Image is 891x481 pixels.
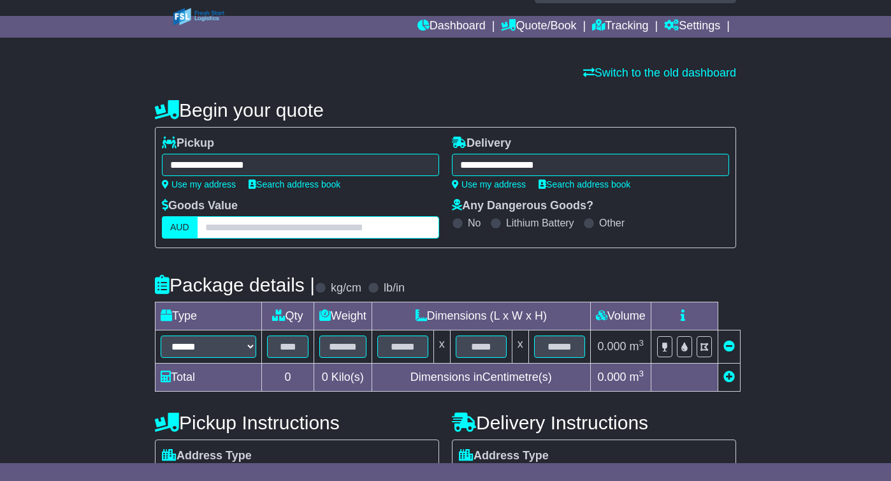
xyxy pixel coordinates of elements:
a: Switch to the old dashboard [583,66,736,79]
td: Dimensions (L x W x H) [372,302,590,330]
label: Other [599,217,625,229]
a: Search address book [249,179,340,189]
span: 0.000 [597,371,626,383]
span: 0 [322,371,328,383]
a: Tracking [592,16,648,38]
h4: Package details | [155,274,315,295]
label: AUD [162,216,198,239]
a: Use my address [452,179,526,189]
a: Settings [664,16,720,38]
label: No [468,217,481,229]
label: lb/in [384,281,405,295]
h4: Delivery Instructions [452,412,736,433]
label: Address Type [162,449,252,463]
td: Kilo(s) [314,364,372,392]
h4: Begin your quote [155,100,736,121]
td: Volume [590,302,651,330]
label: Lithium Battery [506,217,574,229]
span: 0.000 [597,340,626,353]
td: 0 [262,364,314,392]
a: Remove this item [723,340,735,353]
td: Total [156,364,262,392]
label: Goods Value [162,199,238,213]
a: Dashboard [417,16,486,38]
span: m [630,371,644,383]
td: x [433,330,450,364]
a: Add new item [723,371,735,383]
sup: 3 [639,338,644,348]
td: Weight [314,302,372,330]
h4: Pickup Instructions [155,412,439,433]
td: Dimensions in Centimetre(s) [372,364,590,392]
a: Quote/Book [501,16,576,38]
label: kg/cm [331,281,361,295]
label: Delivery [452,137,511,151]
label: Pickup [162,137,214,151]
td: x [512,330,528,364]
a: Use my address [162,179,236,189]
label: Address Type [459,449,549,463]
sup: 3 [639,369,644,378]
span: m [630,340,644,353]
td: Qty [262,302,314,330]
a: Search address book [539,179,630,189]
label: Any Dangerous Goods? [452,199,593,213]
td: Type [156,302,262,330]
